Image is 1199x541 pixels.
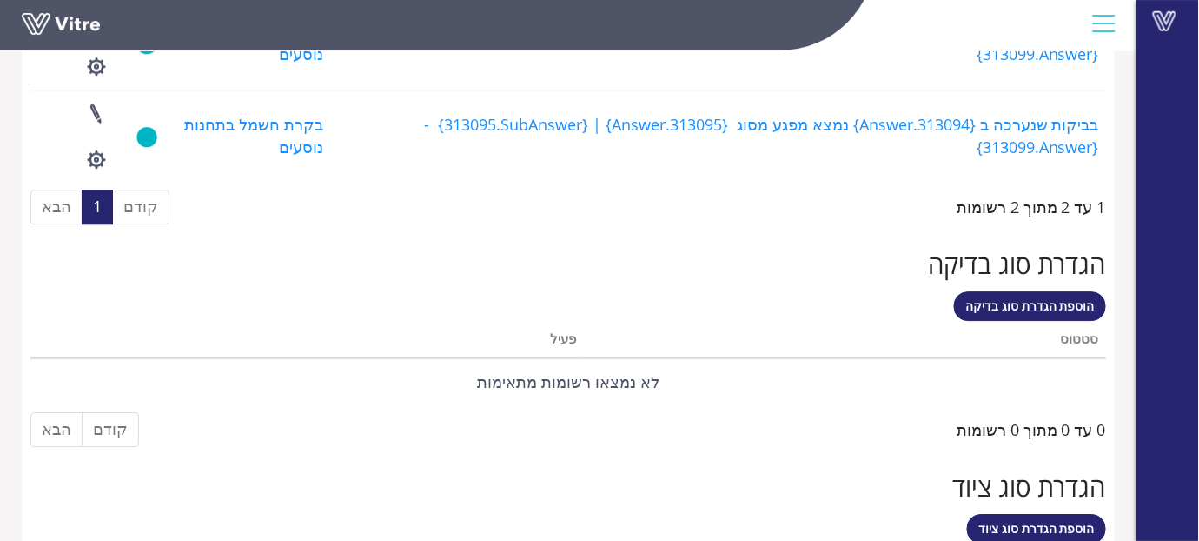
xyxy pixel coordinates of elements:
th: פעיל [177,325,583,358]
th: סטטוס [583,325,1106,358]
span: הוספת הגדרת סוג בדיקה [965,297,1095,314]
a: 1 [82,190,113,224]
td: לא נמצאו רשומות מתאימות [30,358,1106,405]
h2: הגדרת סוג בדיקה [30,250,1106,278]
div: 1 עד 2 מתוך 2 רשומות [957,188,1106,219]
span: הוספת הגדרת סוג ציוד [978,520,1095,537]
img: yes [136,126,157,148]
a: הוספת הגדרת סוג בדיקה [954,291,1106,321]
div: 0 עד 0 מתוך 0 רשומות [957,411,1106,442]
a: בקרת חשמל בתחנות נוסעים [184,114,323,157]
h2: הגדרת סוג ציוד [30,472,1106,501]
a: בביקות שנערכה ב {313094.Answer} נמצא מפגע מסוג {313095.Answer} | {313095.SubAnswer} - {313099.Ans... [420,114,1099,157]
